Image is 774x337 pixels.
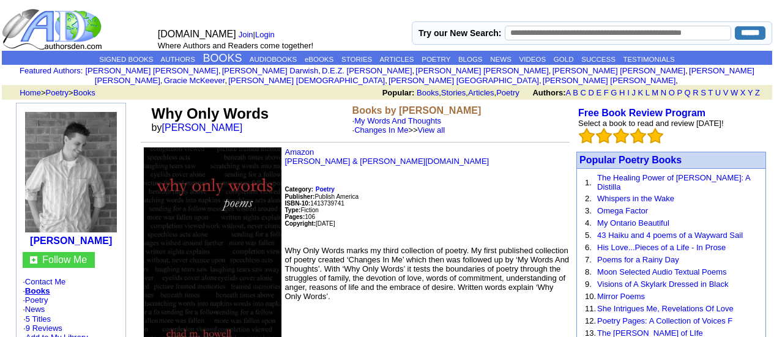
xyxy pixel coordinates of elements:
[285,246,569,301] font: Why Only Words marks my third collection of poetry. My first published collection of poetry creat...
[652,88,658,97] a: M
[519,56,546,63] a: VIDEOS
[669,88,675,97] a: O
[566,88,571,97] a: A
[99,56,153,63] a: SIGNED BOOKS
[661,88,666,97] a: N
[596,128,612,144] img: bigemptystars.png
[597,206,648,215] a: Omega Factor
[221,68,222,75] font: i
[597,280,728,289] a: Visions of A Skylark Dressed in Black
[414,68,415,75] font: i
[585,316,596,325] font: 12.
[677,88,682,97] a: P
[630,128,646,144] img: bigemptystars.png
[490,56,512,63] a: NEWS
[250,56,297,63] a: AUDIOBOOKS
[468,88,494,97] a: Articles
[604,88,609,97] a: F
[597,255,679,264] a: Poems for a Rainy Day
[579,155,682,165] font: Popular Poetry Books
[85,66,754,85] font: , , , , , , , , , ,
[30,235,112,246] a: [PERSON_NAME]
[352,125,445,135] font: · >>
[585,178,592,187] font: 1.
[627,88,630,97] a: I
[285,193,359,200] font: Publish America
[551,68,552,75] font: i
[623,56,674,63] a: TESTIMONIALS
[20,66,81,75] a: Featured Authors
[417,88,439,97] a: Books
[419,28,501,38] label: Try our New Search:
[285,193,314,200] b: Publisher:
[693,88,698,97] a: R
[731,88,738,97] a: W
[619,88,625,97] a: H
[316,186,335,193] b: Poetry
[573,88,578,97] a: B
[285,220,316,227] font: Copyright:
[701,88,706,97] a: S
[585,304,596,313] font: 11.
[285,213,314,220] font: 106
[613,128,629,144] img: bigemptystars.png
[239,30,253,39] a: Join
[496,88,519,97] a: Poetry
[597,194,674,203] a: Whispers in the Wake
[228,76,385,85] a: [PERSON_NAME] [DEMOGRAPHIC_DATA]
[588,88,594,97] a: D
[585,255,592,264] font: 7.
[387,78,389,84] font: i
[321,68,322,75] font: i
[152,105,269,122] font: Why Only Words
[389,76,539,85] a: [PERSON_NAME] [GEOGRAPHIC_DATA]
[316,220,335,227] font: [DATE]
[597,243,726,252] a: His Love...Pieces of a Life - In Prose
[164,76,225,85] a: Gracie McKeever
[684,88,690,97] a: Q
[585,194,592,203] font: 2.
[285,213,305,220] b: Pages:
[748,88,753,97] a: Y
[352,105,482,116] b: Books by [PERSON_NAME]
[585,231,592,240] font: 5.
[2,8,105,51] img: logo_ad.gif
[646,88,650,97] a: L
[46,88,69,97] a: Poetry
[285,157,489,166] a: [PERSON_NAME] & [PERSON_NAME][DOMAIN_NAME]
[26,324,62,333] a: 9 Reviews
[585,292,596,301] font: 10.
[42,254,87,265] a: Follow Me
[585,280,592,289] font: 9.
[25,295,48,305] a: Poetry
[222,66,319,75] a: [PERSON_NAME] Darwish
[285,207,300,213] b: Type:
[647,128,663,144] img: bigemptystars.png
[285,186,313,193] b: Category:
[285,200,310,207] b: ISBN-10:
[458,56,483,63] a: BLOGS
[755,88,760,97] a: Z
[20,66,83,75] font: :
[532,88,565,97] b: Authors:
[158,29,236,39] font: [DOMAIN_NAME]
[316,184,335,193] a: Poetry
[585,218,592,228] font: 4.
[285,147,314,157] a: Amazon
[441,88,466,97] a: Stories
[352,116,445,135] font: ·
[554,56,574,63] a: GOLD
[422,56,450,63] a: POETRY
[708,88,713,97] a: T
[73,88,95,97] a: Books
[255,30,275,39] a: Login
[631,88,636,97] a: J
[152,122,251,133] font: by
[322,66,412,75] a: D.E.Z. [PERSON_NAME]
[354,116,441,125] a: My Words And Thoughts
[597,292,645,301] a: Mirror Poems
[25,277,65,286] a: Contact Me
[26,314,51,324] a: 5 Titles
[585,206,592,215] font: 3.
